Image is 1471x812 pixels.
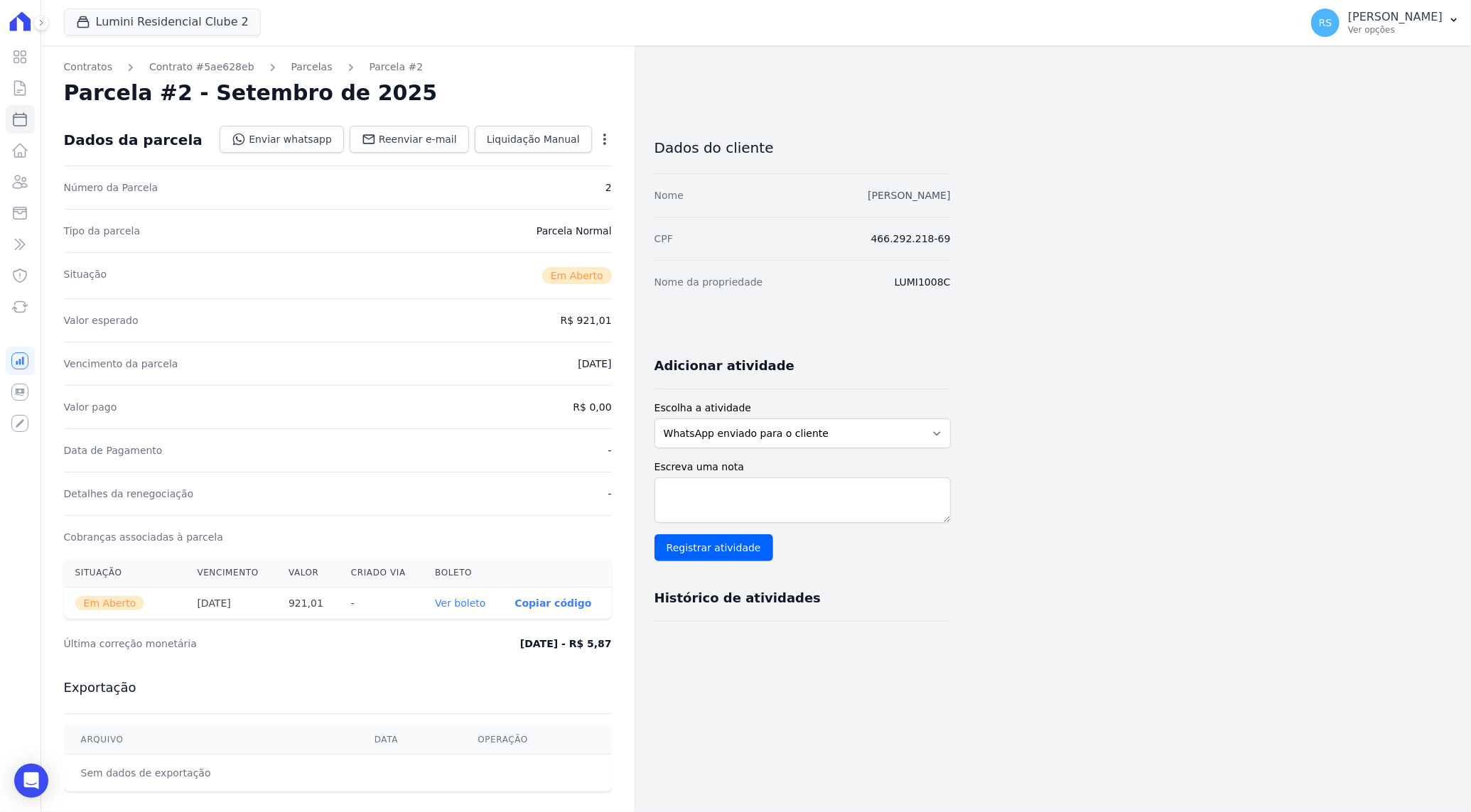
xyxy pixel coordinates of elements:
th: Criado via [340,558,424,588]
a: [PERSON_NAME] [868,190,950,201]
a: Reenviar e-mail [350,126,469,153]
label: Escreva uma nota [654,460,951,475]
a: Contrato #5ae628eb [149,60,254,75]
dd: Parcela Normal [537,224,612,238]
th: Boleto [424,558,503,588]
button: Lumini Residencial Clube 2 [64,9,261,36]
h3: Dados do cliente [654,139,951,156]
button: RS [PERSON_NAME] Ver opções [1300,3,1471,43]
th: Vencimento [185,558,277,588]
th: 921,01 [277,588,340,619]
dd: [DATE] - R$ 5,87 [520,637,612,651]
th: - [340,588,424,619]
th: Arquivo [64,725,357,754]
dd: R$ 0,00 [573,400,611,414]
span: Liquidação Manual [487,132,580,146]
dt: Situação [64,267,107,284]
h3: Exportação [64,679,612,696]
a: Contratos [64,60,112,75]
dd: 466.292.218-69 [871,232,951,246]
span: RS [1319,18,1332,28]
nav: Breadcrumb [64,60,612,75]
dd: [DATE] [578,357,611,371]
th: Valor [277,558,340,588]
dt: Valor esperado [64,313,139,327]
dd: - [608,443,612,458]
div: Open Intercom Messenger [14,764,48,798]
h2: Parcela #2 - Setembro de 2025 [64,80,438,106]
dt: Detalhes da renegociação [64,487,194,501]
dt: Cobranças associadas à parcela [64,530,223,544]
a: Parcela #2 [370,60,424,75]
p: Ver opções [1348,24,1443,36]
dd: R$ 921,01 [561,313,612,327]
dt: Tipo da parcela [64,224,141,238]
a: Enviar whatsapp [220,126,344,153]
span: Reenviar e-mail [379,132,457,146]
a: Parcelas [291,60,333,75]
dt: Número da Parcela [64,180,158,195]
a: Liquidação Manual [475,126,592,153]
dt: Data de Pagamento [64,443,163,458]
th: Operação [460,725,611,754]
a: Ver boleto [435,597,485,609]
label: Escolha a atividade [654,401,951,416]
input: Registrar atividade [654,534,773,561]
button: Copiar código [514,597,591,609]
td: Sem dados de exportação [64,754,357,792]
dt: Vencimento da parcela [64,357,178,371]
p: [PERSON_NAME] [1348,10,1443,24]
th: Data [357,725,460,754]
th: [DATE] [185,588,277,619]
dt: Nome da propriedade [654,275,763,289]
dt: Última correção monetária [64,637,388,651]
dd: 2 [605,180,612,195]
dt: Valor pago [64,400,117,414]
span: Em Aberto [542,267,612,284]
dt: CPF [654,232,673,246]
dt: Nome [654,188,684,202]
h3: Histórico de atividades [654,590,821,607]
dd: LUMI1008C [895,275,951,289]
span: Em Aberto [75,596,145,610]
div: Dados da parcela [64,131,203,148]
th: Situação [64,558,186,588]
dd: - [608,487,612,501]
h3: Adicionar atividade [654,357,794,374]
